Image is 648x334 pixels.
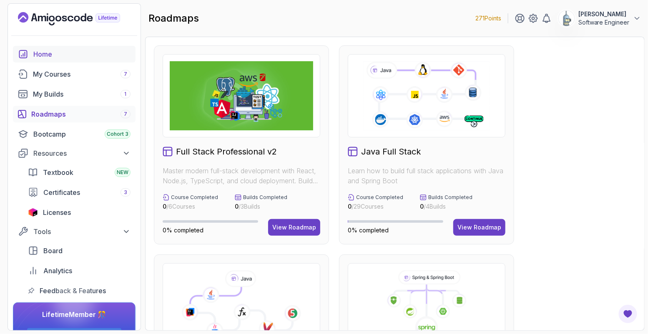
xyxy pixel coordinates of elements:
div: Resources [33,148,131,158]
button: View Roadmap [453,219,505,236]
span: 3 [124,189,127,196]
button: Open Feedback Button [618,304,638,324]
p: Software Engineer [578,18,630,27]
button: user profile image[PERSON_NAME]Software Engineer [558,10,641,27]
div: My Builds [33,89,131,99]
p: Course Completed [356,194,403,201]
span: Certificates [43,187,80,197]
a: analytics [23,262,136,279]
img: user profile image [559,10,575,26]
span: 0 [163,203,166,210]
div: Tools [33,227,131,237]
span: 0% completed [163,227,203,234]
p: Master modern full-stack development with React, Node.js, TypeScript, and cloud deployment. Build... [163,166,320,186]
span: 0 [348,203,352,210]
span: 0 [235,203,239,210]
p: Learn how to build full stack applications with Java and Spring Boot [348,166,505,186]
a: Landing page [18,12,139,25]
span: Licenses [43,207,71,217]
p: / 6 Courses [163,202,218,211]
button: Tools [13,224,136,239]
a: certificates [23,184,136,201]
a: roadmaps [13,106,136,122]
img: jetbrains icon [28,208,38,217]
a: licenses [23,204,136,221]
span: Feedback & Features [40,286,106,296]
p: 271 Points [475,14,501,22]
div: Roadmaps [31,109,131,119]
span: 1 [125,91,127,97]
span: 0% completed [348,227,389,234]
div: Home [33,49,131,59]
a: feedback [23,282,136,299]
h2: Java Full Stack [361,146,421,157]
div: View Roadmap [457,223,501,232]
p: Course Completed [171,194,218,201]
span: Analytics [43,266,72,276]
h2: Full Stack Professional v2 [176,146,277,157]
span: Cohort 3 [107,131,128,137]
button: View Roadmap [268,219,320,236]
div: View Roadmap [272,223,316,232]
a: builds [13,86,136,102]
img: Full Stack Professional v2 [170,61,313,130]
p: / 3 Builds [235,202,287,211]
span: NEW [117,169,128,176]
div: Bootcamp [33,129,131,139]
p: Builds Completed [243,194,287,201]
div: My Courses [33,69,131,79]
a: bootcamp [13,126,136,142]
a: textbook [23,164,136,181]
button: Resources [13,146,136,161]
a: home [13,46,136,62]
p: / 29 Courses [348,202,403,211]
span: 0 [420,203,424,210]
span: 7 [124,111,127,117]
span: 7 [124,71,127,77]
a: courses [13,66,136,82]
h2: roadmaps [148,12,199,25]
span: Textbook [43,167,73,177]
p: / 4 Builds [420,202,472,211]
p: [PERSON_NAME] [578,10,630,18]
p: Builds Completed [428,194,472,201]
a: board [23,242,136,259]
span: Board [43,246,63,256]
